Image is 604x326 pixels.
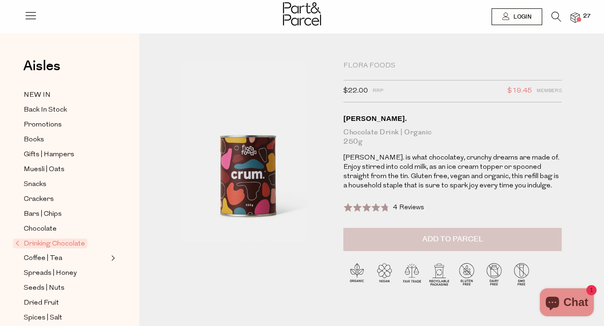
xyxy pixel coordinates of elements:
[24,134,108,146] a: Books
[373,85,383,97] span: RRP
[24,253,62,264] span: Coffee | Tea
[343,114,562,123] div: [PERSON_NAME].
[24,224,57,235] span: Chocolate
[24,105,67,116] span: Back In Stock
[371,260,398,288] img: P_P-ICONS-Live_Bec_V11_Vegan.svg
[24,90,51,101] span: NEW IN
[343,228,562,251] button: Add to Parcel
[537,288,597,319] inbox-online-store-chat: Shopify online store chat
[398,260,426,288] img: P_P-ICONS-Live_Bec_V11_Fair_Trade.svg
[422,234,483,245] span: Add to Parcel
[507,85,532,97] span: $19.45
[23,56,60,76] span: Aisles
[167,61,329,253] img: Crum.
[343,85,368,97] span: $22.00
[24,283,65,294] span: Seeds | Nuts
[24,253,108,264] a: Coffee | Tea
[24,164,65,175] span: Muesli | Oats
[23,59,60,82] a: Aisles
[24,312,108,324] a: Spices | Salt
[343,153,562,191] p: [PERSON_NAME]. is what chocolatey, crunchy dreams are made of. Enjoy stirred into cold milk, as a...
[581,12,593,20] span: 27
[24,104,108,116] a: Back In Stock
[426,260,453,288] img: P_P-ICONS-Live_Bec_V11_Recyclable_Packaging.svg
[343,128,562,146] div: Chocolate Drink | Organic 250g
[24,194,54,205] span: Crackers
[109,253,115,264] button: Expand/Collapse Coffee | Tea
[24,267,108,279] a: Spreads | Honey
[24,223,108,235] a: Chocolate
[24,179,108,190] a: Snacks
[537,85,562,97] span: Members
[511,13,532,21] span: Login
[283,2,321,26] img: Part&Parcel
[508,260,535,288] img: P_P-ICONS-Live_Bec_V11_GMO_Free.svg
[24,89,108,101] a: NEW IN
[24,149,74,160] span: Gifts | Hampers
[24,313,62,324] span: Spices | Salt
[24,208,108,220] a: Bars | Chips
[453,260,480,288] img: P_P-ICONS-Live_Bec_V11_Gluten_Free.svg
[480,260,508,288] img: P_P-ICONS-Live_Bec_V11_Dairy_Free.svg
[24,179,46,190] span: Snacks
[24,119,108,131] a: Promotions
[24,268,77,279] span: Spreads | Honey
[343,260,371,288] img: P_P-ICONS-Live_Bec_V11_Organic.svg
[24,282,108,294] a: Seeds | Nuts
[343,61,562,71] div: Flora Foods
[13,239,87,248] span: Drinking Chocolate
[24,164,108,175] a: Muesli | Oats
[24,149,108,160] a: Gifts | Hampers
[571,13,580,22] a: 27
[24,120,62,131] span: Promotions
[492,8,542,25] a: Login
[24,209,62,220] span: Bars | Chips
[24,193,108,205] a: Crackers
[24,298,59,309] span: Dried Fruit
[15,238,108,249] a: Drinking Chocolate
[24,297,108,309] a: Dried Fruit
[393,204,424,211] span: 4 Reviews
[24,134,44,146] span: Books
